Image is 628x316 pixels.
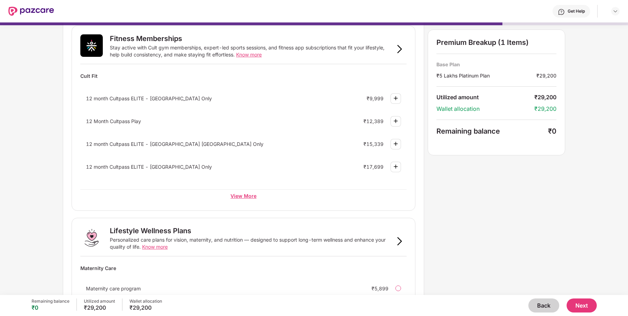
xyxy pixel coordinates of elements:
div: ₹9,999 [367,95,383,101]
div: ₹29,200 [534,105,556,113]
div: Personalized care plans for vision, maternity, and nutrition — designed to support long-term well... [110,236,393,250]
div: Premium Breakup (1 Items) [436,38,556,47]
img: svg+xml;base64,PHN2ZyBpZD0iUGx1cy0zMngzMiIgeG1sbnM9Imh0dHA6Ly93d3cudzMub3JnLzIwMDAvc3ZnIiB3aWR0aD... [392,140,400,148]
div: ₹15,339 [363,141,383,147]
span: 12 Month Cultpass Play [86,118,141,124]
div: Fitness Memberships [110,34,182,43]
img: svg+xml;base64,PHN2ZyB3aWR0aD0iOSIgaGVpZ2h0PSIxNiIgdmlld0JveD0iMCAwIDkgMTYiIGZpbGw9Im5vbmUiIHhtbG... [395,45,404,53]
span: 12 month Cultpass ELITE - [GEOGRAPHIC_DATA] Only [86,95,212,101]
div: ₹12,389 [363,118,383,124]
div: Lifestyle Wellness Plans [110,227,191,235]
div: Wallet allocation [436,105,534,113]
img: New Pazcare Logo [8,7,54,16]
div: ₹17,699 [363,164,383,170]
div: Wallet allocation [129,298,162,304]
div: Cult Fit [80,70,407,82]
div: Stay active with Cult gym memberships, expert-led sports sessions, and fitness app subscriptions ... [110,44,393,58]
div: ₹29,200 [129,304,162,311]
span: Know more [142,244,168,250]
div: ₹29,200 [536,72,556,79]
div: ₹29,200 [84,304,115,311]
span: Know more [236,52,262,58]
div: ₹0 [548,127,556,135]
div: Utilized amount [84,298,115,304]
button: Back [528,298,559,312]
img: svg+xml;base64,PHN2ZyBpZD0iUGx1cy0zMngzMiIgeG1sbnM9Imh0dHA6Ly93d3cudzMub3JnLzIwMDAvc3ZnIiB3aWR0aD... [392,94,400,102]
img: svg+xml;base64,PHN2ZyBpZD0iUGx1cy0zMngzMiIgeG1sbnM9Imh0dHA6Ly93d3cudzMub3JnLzIwMDAvc3ZnIiB3aWR0aD... [392,117,400,125]
div: ₹5,899 [372,285,388,291]
img: svg+xml;base64,PHN2ZyBpZD0iUGx1cy0zMngzMiIgeG1sbnM9Imh0dHA6Ly93d3cudzMub3JnLzIwMDAvc3ZnIiB3aWR0aD... [392,162,400,171]
div: Utilized amount [436,94,534,101]
img: svg+xml;base64,PHN2ZyBpZD0iRHJvcGRvd24tMzJ4MzIiIHhtbG5zPSJodHRwOi8vd3d3LnczLm9yZy8yMDAwL3N2ZyIgd2... [613,8,618,14]
div: View More [80,189,407,202]
div: ₹5 Lakhs Platinum Plan [436,72,536,79]
div: ₹0 [32,304,69,311]
span: 12 month Cultpass ELITE - [GEOGRAPHIC_DATA] Only [86,164,212,170]
div: Remaining balance [32,298,69,304]
div: Get Help [568,8,585,14]
div: Base Plan [436,61,556,68]
span: 12 month Cultpass ELITE - [GEOGRAPHIC_DATA] [GEOGRAPHIC_DATA] Only [86,141,263,147]
img: svg+xml;base64,PHN2ZyBpZD0iSGVscC0zMngzMiIgeG1sbnM9Imh0dHA6Ly93d3cudzMub3JnLzIwMDAvc3ZnIiB3aWR0aD... [558,8,565,15]
span: Maternity care program [86,285,141,291]
div: Maternity Care [80,262,407,274]
img: svg+xml;base64,PHN2ZyB3aWR0aD0iOSIgaGVpZ2h0PSIxNiIgdmlld0JveD0iMCAwIDkgMTYiIGZpbGw9Im5vbmUiIHhtbG... [395,237,404,246]
img: Lifestyle Wellness Plans [80,227,103,249]
div: ₹29,200 [534,94,556,101]
button: Next [567,298,597,312]
img: Fitness Memberships [80,34,103,57]
div: Remaining balance [436,127,548,135]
